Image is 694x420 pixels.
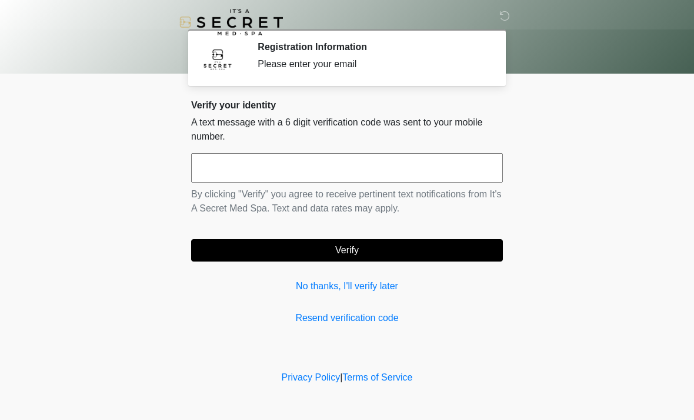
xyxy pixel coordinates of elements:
[191,187,503,216] p: By clicking "Verify" you agree to receive pertinent text notifications from It's A Secret Med Spa...
[191,115,503,144] p: A text message with a 6 digit verification code was sent to your mobile number.
[342,372,412,382] a: Terms of Service
[191,311,503,325] a: Resend verification code
[191,100,503,111] h2: Verify your identity
[191,279,503,293] a: No thanks, I'll verify later
[282,372,341,382] a: Privacy Policy
[258,57,485,71] div: Please enter your email
[200,41,235,77] img: Agent Avatar
[191,239,503,262] button: Verify
[340,372,342,382] a: |
[179,9,283,35] img: It's A Secret Med Spa Logo
[258,41,485,52] h2: Registration Information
